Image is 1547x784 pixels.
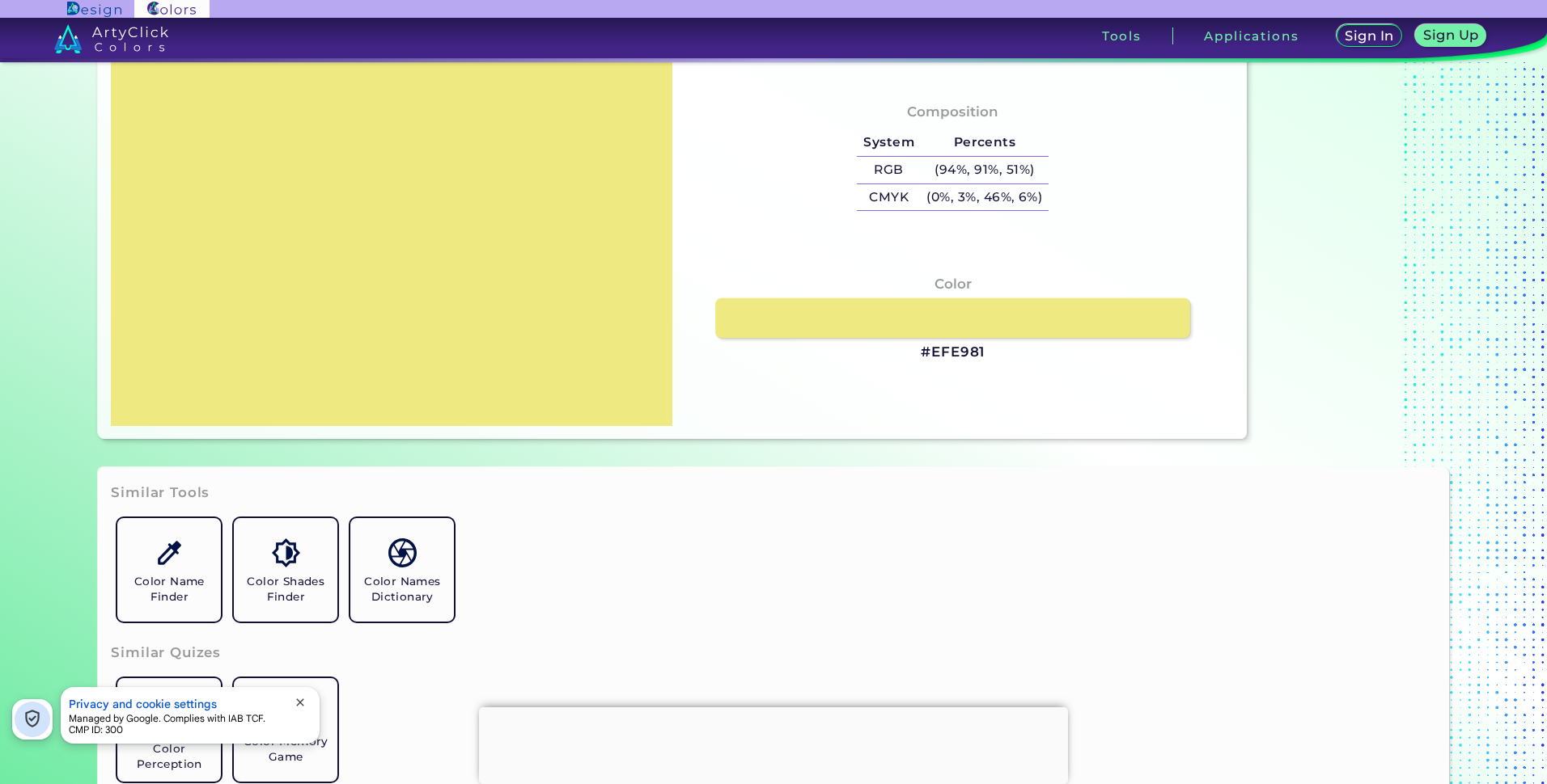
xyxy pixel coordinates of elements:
[240,734,331,765] h5: Color Memory Game
[857,129,920,156] h5: System
[111,643,221,663] h3: Similar Quizes
[357,574,447,605] h5: Color Names Dictionary
[907,100,998,124] h4: Composition
[67,2,121,17] img: ArtyClick Design logo
[54,24,168,53] img: logo_artyclick_colors_white.svg
[272,538,300,567] img: icon_color_shades.svg
[921,184,1049,211] h5: (0%, 3%, 46%, 6%)
[479,707,1068,780] iframe: Advertisement
[124,574,214,605] h5: Color Name Finder
[857,157,920,183] h5: RGB
[1340,26,1399,46] a: Sign In
[227,512,344,628] a: Color Shades Finder
[921,157,1049,183] h5: (94%, 91%, 51%)
[388,538,417,567] img: icon_color_names_dictionary.svg
[921,343,985,362] h3: #EFE981
[857,184,920,211] h5: CMYK
[1426,29,1476,41] h5: Sign Up
[124,726,214,772] h5: Quiz: Test Your Color Perception
[1102,30,1142,42] h3: Tools
[921,129,1049,156] h5: Percents
[1419,26,1483,46] a: Sign Up
[1204,30,1299,42] h3: Applications
[111,483,210,503] h3: Similar Tools
[111,512,227,628] a: Color Name Finder
[240,574,331,605] h5: Color Shades Finder
[155,538,184,567] img: icon_color_name_finder.svg
[935,272,972,296] h4: Color
[344,512,460,628] a: Color Names Dictionary
[1347,30,1391,42] h5: Sign In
